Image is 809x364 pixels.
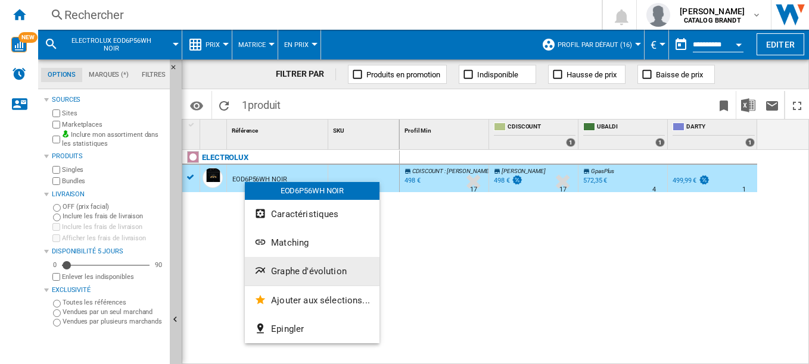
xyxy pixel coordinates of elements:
[271,266,347,277] span: Graphe d'évolution
[245,257,379,285] button: Graphe d'évolution
[271,209,338,219] span: Caractéristiques
[271,237,309,248] span: Matching
[245,315,379,343] button: Epingler...
[271,295,370,306] span: Ajouter aux sélections...
[245,286,379,315] button: Ajouter aux sélections...
[245,200,379,228] button: Caractéristiques
[245,182,379,200] div: EOD6P56WH NOIR
[271,324,304,334] span: Epingler
[245,228,379,257] button: Matching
